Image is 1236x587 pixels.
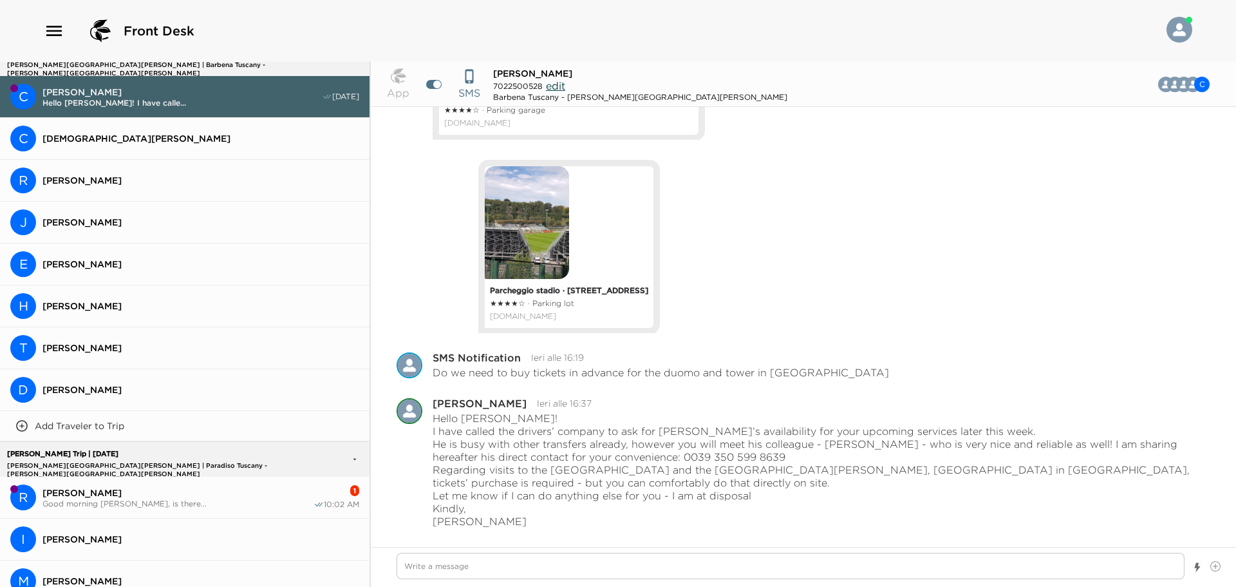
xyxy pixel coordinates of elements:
[397,352,422,378] div: SMS Notification
[42,86,322,98] span: [PERSON_NAME]
[10,84,36,110] div: Casali di Casole Concierge Team
[444,117,693,130] a: Allegato
[10,209,36,235] div: Jeff Kernochan
[1193,556,1202,579] button: Show templates
[42,534,359,545] span: [PERSON_NAME]
[42,258,359,270] span: [PERSON_NAME]
[1194,77,1210,92] div: Cathy Haase
[42,217,359,228] span: [PERSON_NAME]
[35,420,124,432] p: Add Traveler to Trip
[42,499,314,508] span: Good morning [PERSON_NAME], is there...
[10,293,36,319] div: Heather Dee Frankovich
[397,398,422,424] img: A
[490,310,648,323] a: Allegato
[458,85,480,101] p: SMS
[433,412,1210,528] p: Hello [PERSON_NAME]! I have called the drivers’ company to ask for [PERSON_NAME]’s availability f...
[433,366,889,379] p: Do we need to buy tickets in advance for the duomo and tower in [GEOGRAPHIC_DATA]
[332,91,359,102] span: [DATE]
[1194,77,1210,92] div: C
[531,352,584,363] time: 2025-09-02T14:19:56.701Z
[10,335,36,361] div: T
[42,300,359,312] span: [PERSON_NAME]
[10,168,36,193] div: R
[10,126,36,151] div: C
[433,398,527,409] div: [PERSON_NAME]
[537,398,592,409] time: 2025-09-02T14:37:30.946Z
[10,168,36,193] div: Roland Villapando
[4,61,282,69] p: [PERSON_NAME][GEOGRAPHIC_DATA][PERSON_NAME] | Barbena Tuscany - [PERSON_NAME][GEOGRAPHIC_DATA][PE...
[10,251,36,277] div: Elizabeth Bailey
[4,461,282,470] p: [PERSON_NAME][GEOGRAPHIC_DATA][PERSON_NAME] | Paradiso Tuscany - [PERSON_NAME][GEOGRAPHIC_DATA][P...
[493,68,572,79] span: [PERSON_NAME]
[42,384,359,396] span: [PERSON_NAME]
[10,377,36,403] div: Debra Brein
[324,499,359,510] span: 10:02 AM
[397,553,1184,579] textarea: Write a message
[387,85,409,101] p: App
[10,251,36,277] div: E
[10,209,36,235] div: J
[493,92,787,102] div: Barbena Tuscany - [PERSON_NAME][GEOGRAPHIC_DATA][PERSON_NAME]
[10,126,36,151] div: Christian Haase
[10,485,36,510] div: R
[10,84,36,110] div: C
[4,450,282,458] p: [PERSON_NAME] Trip | [DATE]
[42,175,359,186] span: [PERSON_NAME]
[397,352,422,378] img: S
[10,485,36,510] div: Rob Holloway
[10,526,36,552] div: Irene Hatz
[42,487,314,499] span: [PERSON_NAME]
[124,22,194,40] span: Front Desk
[493,81,543,91] span: 7022500528
[42,133,359,144] span: [DEMOGRAPHIC_DATA][PERSON_NAME]
[42,98,322,108] span: Hello [PERSON_NAME]! I have calle...
[10,526,36,552] div: I
[546,79,565,92] span: edit
[42,342,359,354] span: [PERSON_NAME]
[10,377,36,403] div: D
[10,335,36,361] div: Tyler Tarr
[350,485,359,496] div: 1
[42,575,359,587] span: [PERSON_NAME]
[10,293,36,319] div: H
[397,398,422,424] div: Arianna Paluffi
[1166,17,1192,43] img: User
[433,352,521,363] div: SMS Notification
[85,15,116,46] img: logo
[1159,72,1220,97] button: CCDAB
